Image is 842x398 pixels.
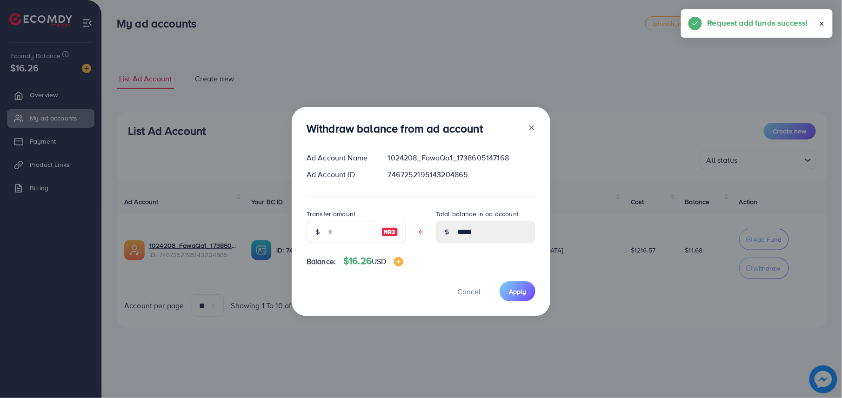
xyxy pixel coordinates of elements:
label: Total balance in ad account [436,209,519,219]
img: image [394,257,403,266]
span: USD [372,256,386,266]
h3: Withdraw balance from ad account [307,122,483,135]
h4: $16.26 [343,255,403,267]
div: 1024208_FawaQa1_1738605147168 [381,153,543,163]
button: Cancel [446,281,492,301]
div: Ad Account Name [299,153,381,163]
span: Apply [509,287,526,296]
span: Cancel [457,286,481,297]
span: Balance: [307,256,336,267]
button: Apply [500,281,535,301]
img: image [381,226,398,238]
div: 7467252195143204865 [381,169,543,180]
label: Transfer amount [307,209,355,219]
h5: Request add funds success! [708,17,808,29]
div: Ad Account ID [299,169,381,180]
